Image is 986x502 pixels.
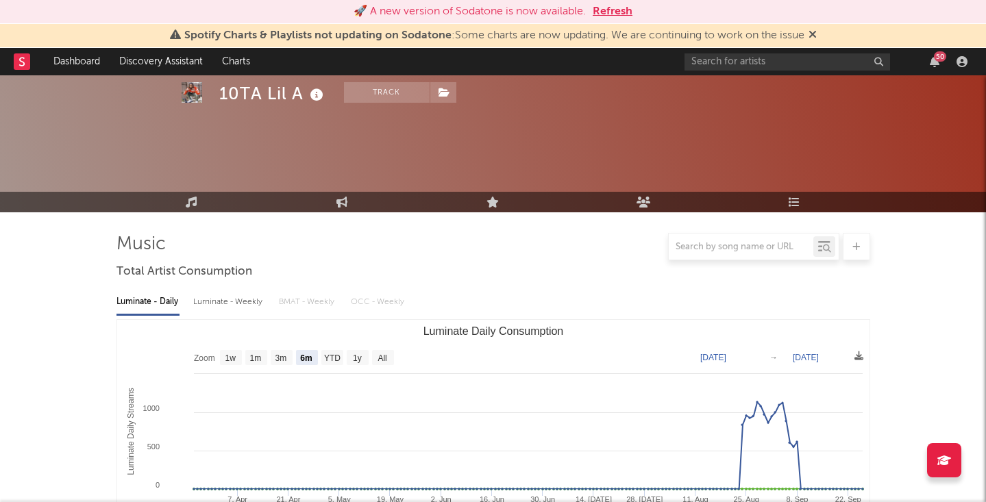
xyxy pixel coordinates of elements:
[793,353,819,362] text: [DATE]
[143,404,159,412] text: 1000
[423,325,563,337] text: Luminate Daily Consumption
[809,30,817,41] span: Dismiss
[225,353,236,363] text: 1w
[219,82,327,105] div: 10TA Lil A
[147,442,159,451] text: 500
[323,353,340,363] text: YTD
[184,30,452,41] span: Spotify Charts & Playlists not updating on Sodatone
[700,353,726,362] text: [DATE]
[193,290,265,314] div: Luminate - Weekly
[378,353,386,363] text: All
[930,56,939,67] button: 50
[44,48,110,75] a: Dashboard
[354,3,586,20] div: 🚀 A new version of Sodatone is now available.
[275,353,286,363] text: 3m
[685,53,890,71] input: Search for artists
[184,30,804,41] span: : Some charts are now updating. We are continuing to work on the issue
[212,48,260,75] a: Charts
[593,3,632,20] button: Refresh
[934,51,946,62] div: 50
[769,353,778,362] text: →
[155,481,159,489] text: 0
[300,353,312,363] text: 6m
[110,48,212,75] a: Discovery Assistant
[116,290,180,314] div: Luminate - Daily
[249,353,261,363] text: 1m
[669,242,813,253] input: Search by song name or URL
[344,82,430,103] button: Track
[116,264,252,280] span: Total Artist Consumption
[194,353,215,363] text: Zoom
[126,388,136,475] text: Luminate Daily Streams
[353,353,362,363] text: 1y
